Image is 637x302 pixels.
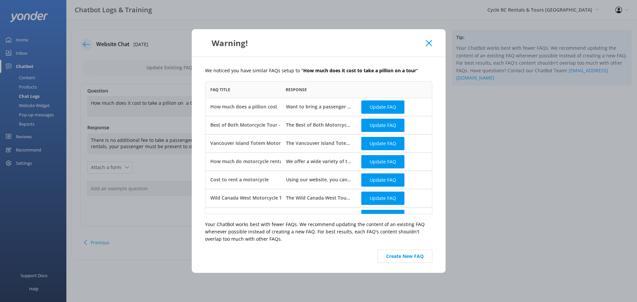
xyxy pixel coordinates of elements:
[286,121,351,129] div: The Best of Both Motorcycle Tour price starts from $4,000. You can request a quote online at [URL...
[361,173,404,186] button: Update FAQ
[361,210,404,223] button: Update FAQ
[210,194,393,202] div: Wild Canada West Motorcycle Tour - How much does the Wild Canada West cost
[378,250,432,263] button: Create New FAQ
[361,191,404,205] button: Update FAQ
[205,207,432,225] div: row
[205,221,432,243] p: Your ChatBot works best with fewer FAQs. We recommend updating the content of an existing FAQ whe...
[426,40,432,46] button: Close
[205,134,432,152] div: row
[286,176,351,183] div: Using our website, you can create a custom rental, tailored to your needs. With features like liv...
[205,116,432,134] div: row
[205,98,432,214] div: grid
[210,212,279,220] div: Do you offer motorcycle tours
[210,158,297,165] div: How much do motorcycle rentals cost
[361,100,404,113] button: Update FAQ
[205,152,432,171] div: row
[361,155,404,168] button: Update FAQ
[286,140,351,147] div: The Vancouver Island Totem Tour price starts from $2,800 per person. You can request a quote onli...
[286,194,351,202] div: The Wild Canada West Tour price starts from $3,600 per person. You can request a quote online at ...
[205,67,432,74] p: We noticed you have similar FAQs setup to " "
[210,121,380,129] div: Best of Both Motorcycle Tour - How much does the Best of Both Tour cost
[210,103,277,110] div: How much does a pillion cost
[286,103,351,110] div: Want to bring a passenger on your rental? No problem. Just select the 'Add a Passenger' option wh...
[286,158,351,165] div: We offer a wide variety of top class motorcycles, including classic cruisers, refined sport touri...
[361,118,404,132] button: Update FAQ
[286,212,351,220] div: Experience the majestic landscape of [GEOGRAPHIC_DATA]’s beautiful mountains and rugged West Coas...
[205,98,432,116] div: row
[205,189,432,207] div: row
[286,87,307,93] span: Response
[205,171,432,189] div: row
[361,137,404,150] button: Update FAQ
[205,37,426,48] div: Warning!
[210,176,269,183] div: Cost to rent a motorcycle
[210,140,429,147] div: Vancouver Island Totem Motorcycle Tour - How much does the [GEOGRAPHIC_DATA] Totem cost
[210,87,230,93] span: FAQ Title
[303,67,416,74] b: How much does it cost to take a pillion on a tour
